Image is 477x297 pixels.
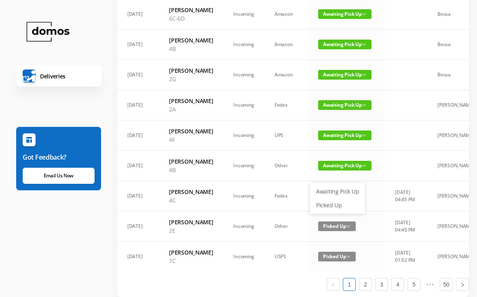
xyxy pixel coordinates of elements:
[264,151,308,181] td: Other
[362,103,366,107] i: icon: down
[223,90,264,120] td: Incoming
[392,278,404,291] a: 4
[169,36,213,44] h6: [PERSON_NAME]
[169,127,213,135] h6: [PERSON_NAME]
[362,42,366,46] i: icon: down
[362,164,366,168] i: icon: down
[318,221,356,231] span: Picked Up
[343,278,356,291] li: 1
[264,181,308,211] td: Fedex
[169,75,213,83] p: 2G
[264,29,308,60] td: Amazon
[117,211,159,242] td: [DATE]
[346,224,350,228] i: icon: down
[264,242,308,272] td: USPS
[362,73,366,77] i: icon: down
[117,181,159,211] td: [DATE]
[311,185,364,198] a: Awaiting Pick Up
[23,168,95,184] a: Email Us Now
[318,70,371,80] span: Awaiting Pick Up
[362,133,366,137] i: icon: down
[385,211,427,242] td: [DATE] 04:45 PM
[169,218,213,226] h6: [PERSON_NAME]
[169,135,213,144] p: 4F
[223,60,264,90] td: Incoming
[169,187,213,196] h6: [PERSON_NAME]
[391,278,404,291] li: 4
[169,196,213,204] p: 4C
[169,166,213,174] p: 4B
[117,29,159,60] td: [DATE]
[440,278,453,291] li: 50
[318,100,371,110] span: Awaiting Pick Up
[359,278,372,291] li: 2
[169,66,213,75] h6: [PERSON_NAME]
[169,257,213,265] p: 7C
[264,90,308,120] td: Fedex
[375,278,388,291] li: 3
[456,278,469,291] li: Next Page
[223,242,264,272] td: Incoming
[318,252,356,261] span: Picked Up
[169,14,213,23] p: 6C-6D
[318,161,371,171] span: Awaiting Pick Up
[318,131,371,140] span: Awaiting Pick Up
[327,278,340,291] li: Previous Page
[346,255,350,259] i: icon: down
[16,65,101,86] a: Deliveries
[169,157,213,166] h6: [PERSON_NAME]
[223,181,264,211] td: Incoming
[440,278,452,291] a: 50
[385,242,427,272] td: [DATE] 01:52 PM
[23,152,95,162] h6: Got Feedback?
[385,181,427,211] td: [DATE] 04:45 PM
[424,278,437,291] span: •••
[169,6,213,14] h6: [PERSON_NAME]
[117,242,159,272] td: [DATE]
[376,278,388,291] a: 3
[169,105,213,114] p: 2A
[264,120,308,151] td: UPS
[117,120,159,151] td: [DATE]
[169,44,213,53] p: 4B
[169,248,213,257] h6: [PERSON_NAME]
[318,9,371,19] span: Awaiting Pick Up
[359,278,371,291] a: 2
[169,226,213,235] p: 2E
[311,199,364,212] a: Picked Up
[223,29,264,60] td: Incoming
[117,60,159,90] td: [DATE]
[362,12,366,16] i: icon: down
[223,151,264,181] td: Incoming
[117,151,159,181] td: [DATE]
[424,278,437,291] li: Next 5 Pages
[264,211,308,242] td: Other
[117,90,159,120] td: [DATE]
[169,97,213,105] h6: [PERSON_NAME]
[318,40,371,49] span: Awaiting Pick Up
[331,282,336,287] i: icon: left
[264,60,308,90] td: Amazon
[407,278,420,291] li: 5
[408,278,420,291] a: 5
[223,120,264,151] td: Incoming
[460,282,465,287] i: icon: right
[223,211,264,242] td: Incoming
[343,278,355,291] a: 1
